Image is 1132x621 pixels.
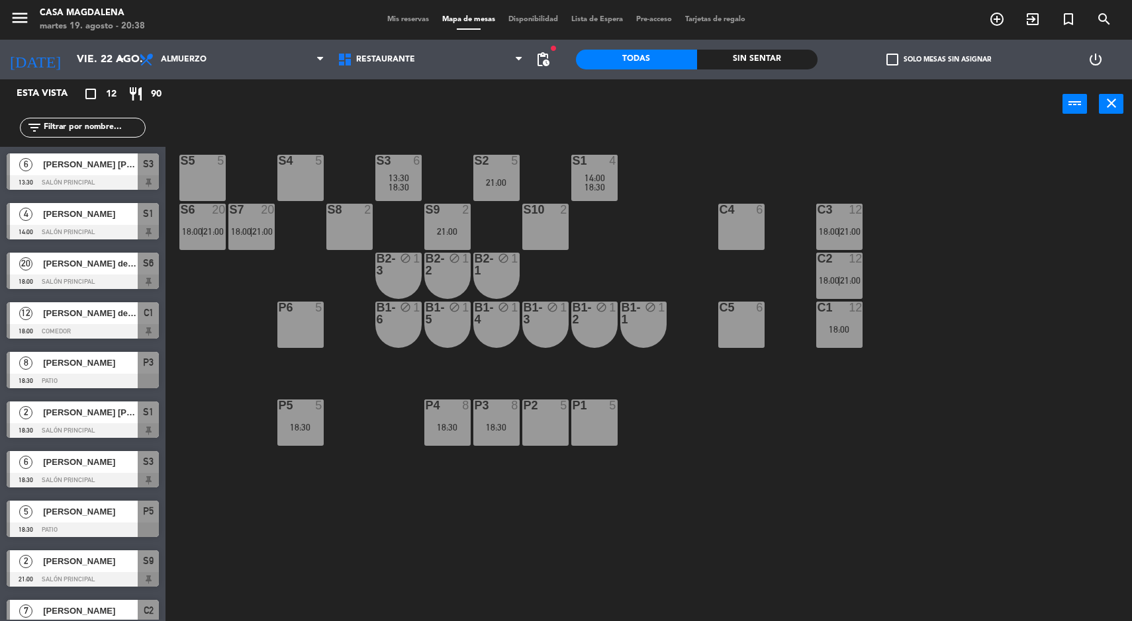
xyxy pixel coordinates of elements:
div: C5 [720,302,720,313]
span: 21:00 [840,226,861,237]
span: S3 [143,156,154,172]
div: Casa Magdalena [40,7,145,20]
span: 18:00 [819,226,839,237]
div: B1-4 [475,302,475,325]
span: 5 [19,505,32,518]
span: 20 [19,257,32,270]
span: | [838,275,841,286]
button: close [1099,94,1123,114]
span: Lista de Espera [565,16,630,23]
div: 2 [462,204,470,216]
i: block [498,302,509,313]
span: S9 [143,553,154,569]
i: menu [10,8,30,28]
div: C4 [720,204,720,216]
div: martes 19. agosto - 20:38 [40,20,145,33]
span: 2 [19,555,32,568]
button: power_input [1062,94,1087,114]
span: 7 [19,604,32,618]
i: power_input [1067,95,1083,111]
div: 21:00 [473,178,520,187]
i: block [547,302,558,313]
div: S9 [426,204,426,216]
div: 18:30 [473,423,520,432]
div: 12 [849,302,862,313]
label: Solo mesas sin asignar [886,54,991,65]
i: crop_square [83,86,99,102]
div: 20 [261,204,274,216]
i: close [1104,95,1119,111]
div: 8 [511,399,519,411]
i: search [1096,11,1112,27]
span: 13:30 [389,173,409,183]
span: 6 [19,158,32,171]
div: S10 [524,204,524,216]
span: | [250,226,253,237]
div: P1 [573,399,573,411]
span: [PERSON_NAME] [PERSON_NAME] [43,157,138,171]
i: turned_in_not [1061,11,1076,27]
div: S2 [475,155,475,167]
div: 1 [658,302,666,313]
span: S3 [143,454,154,470]
span: [PERSON_NAME] [43,455,138,469]
span: Almuerzo [161,55,207,64]
span: 4 [19,208,32,221]
div: 1 [413,253,421,265]
span: | [838,226,841,237]
i: filter_list [26,120,42,136]
span: 18:00 [182,226,203,237]
span: fiber_manual_record [549,44,557,52]
span: 18:30 [389,182,409,192]
div: B1-3 [524,302,524,325]
span: 90 [151,87,162,102]
span: check_box_outline_blank [886,54,898,65]
span: 12 [106,87,117,102]
div: Todas [576,50,697,69]
span: Pre-acceso [630,16,679,23]
i: exit_to_app [1025,11,1041,27]
span: 12 [19,307,32,320]
div: 5 [315,302,323,313]
div: B2-2 [426,253,426,276]
span: | [201,226,204,237]
div: 5 [560,399,568,411]
div: 1 [609,302,617,313]
span: [PERSON_NAME] de los Ángeles [PERSON_NAME] [43,257,138,270]
span: 21:00 [840,275,861,286]
div: B1-5 [426,302,426,325]
div: 4 [609,155,617,167]
div: 18:30 [424,423,471,432]
span: [PERSON_NAME] [43,207,138,221]
div: C2 [818,253,818,265]
i: block [400,253,411,264]
span: 18:00 [231,226,252,237]
div: P4 [426,399,426,411]
span: [PERSON_NAME] de los Ángeles [PERSON_NAME] [43,306,138,320]
div: 5 [315,155,323,167]
div: 2 [364,204,372,216]
i: block [645,302,656,313]
div: 5 [217,155,225,167]
i: block [449,253,460,264]
span: 18:30 [585,182,605,192]
span: [PERSON_NAME] [43,356,138,370]
div: B2-1 [475,253,475,276]
span: 21:00 [203,226,224,237]
div: 1 [462,302,470,313]
div: 1 [462,253,470,265]
span: pending_actions [535,52,551,67]
i: block [596,302,607,313]
span: Disponibilidad [502,16,565,23]
i: restaurant [128,86,144,102]
div: 8 [462,399,470,411]
div: P2 [524,399,524,411]
div: 6 [756,204,764,216]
